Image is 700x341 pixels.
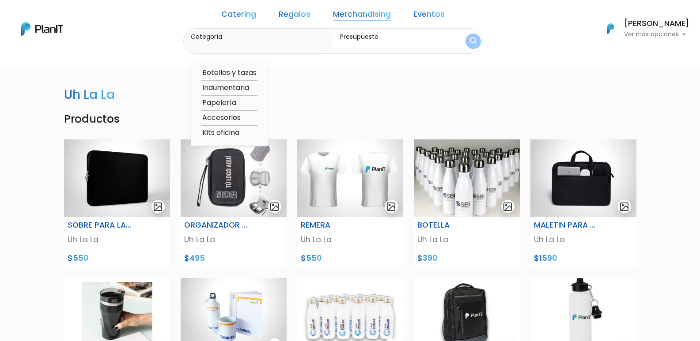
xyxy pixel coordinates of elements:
a: gallery-light REMERA Uh La La $550 [292,139,409,267]
p: Uh La La [68,234,166,245]
img: gallery-light [269,202,280,212]
img: search_button-432b6d5273f82d61273b3651a40e1bd1b912527efae98b1b7a1b2c0702e16a8d.svg [470,37,477,45]
option: Kits oficina [201,127,257,139]
div: ¿Necesitás ayuda? [45,8,127,26]
img: WhatsApp_Image_2023-05-10_at_11.29.42.jpeg [414,139,520,217]
a: Regalos [279,11,310,21]
p: Uh La La [301,234,400,245]
h3: Uh La La [64,87,115,102]
a: gallery-light MALETIN PARA NOTEBOOK Uh La La $1590 [525,139,642,267]
img: WhatsApp_Image_2023-07-11_at_15.02-PhotoRoom.png [530,139,636,217]
h6: SOBRE PARA LAPTOP [68,221,133,230]
a: Merchandising [333,11,391,21]
img: WhatsApp_Image_2023-04-05_at_09.22-PhotoRoom.png [297,139,403,217]
a: gallery-light SOBRE PARA LAPTOP Uh La La $550 [59,139,175,267]
img: PlanIt Logo [601,19,621,38]
span: $1590 [534,253,557,263]
span: $550 [68,253,88,263]
option: Accesorios [201,112,257,124]
img: WhatsApp_Image_2023-07-11_at_15.13-PhotoRoom.png [181,139,287,217]
p: Uh La La [534,234,633,245]
option: Papelería [201,97,257,109]
h6: ORGANIZADOR DE CABLES [184,221,250,230]
img: gallery-light [619,202,629,212]
h6: REMERA [301,221,367,230]
button: PlanIt Logo [PERSON_NAME] Ver más opciones [596,17,689,40]
h6: [PERSON_NAME] [624,20,689,28]
h6: BOTELLA [417,221,483,230]
span: $550 [301,253,322,263]
option: Botellas y tazas [201,67,257,79]
label: Categoría [191,32,329,41]
img: WhatsApp_Image_2023-07-11_at_15.02-PhotoRoom__3_.png [64,139,170,217]
h6: MALETIN PARA NOTEBOOK [534,221,600,230]
a: Catering [221,11,256,21]
label: Presupuesto [340,32,449,41]
p: Uh La La [184,234,283,245]
img: gallery-light [503,202,513,212]
option: Indumentaria [201,82,257,94]
img: PlanIt Logo [21,22,63,36]
img: gallery-light [386,202,396,212]
a: gallery-light ORGANIZADOR DE CABLES Uh La La $495 [175,139,292,267]
h4: Productos [59,113,642,126]
a: Eventos [413,11,445,21]
p: Ver más opciones [624,31,689,37]
img: gallery-light [153,202,163,212]
span: $390 [417,253,437,263]
span: $495 [184,253,205,263]
a: gallery-light BOTELLA Uh La La $390 [409,139,525,267]
p: Uh La La [417,234,516,245]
